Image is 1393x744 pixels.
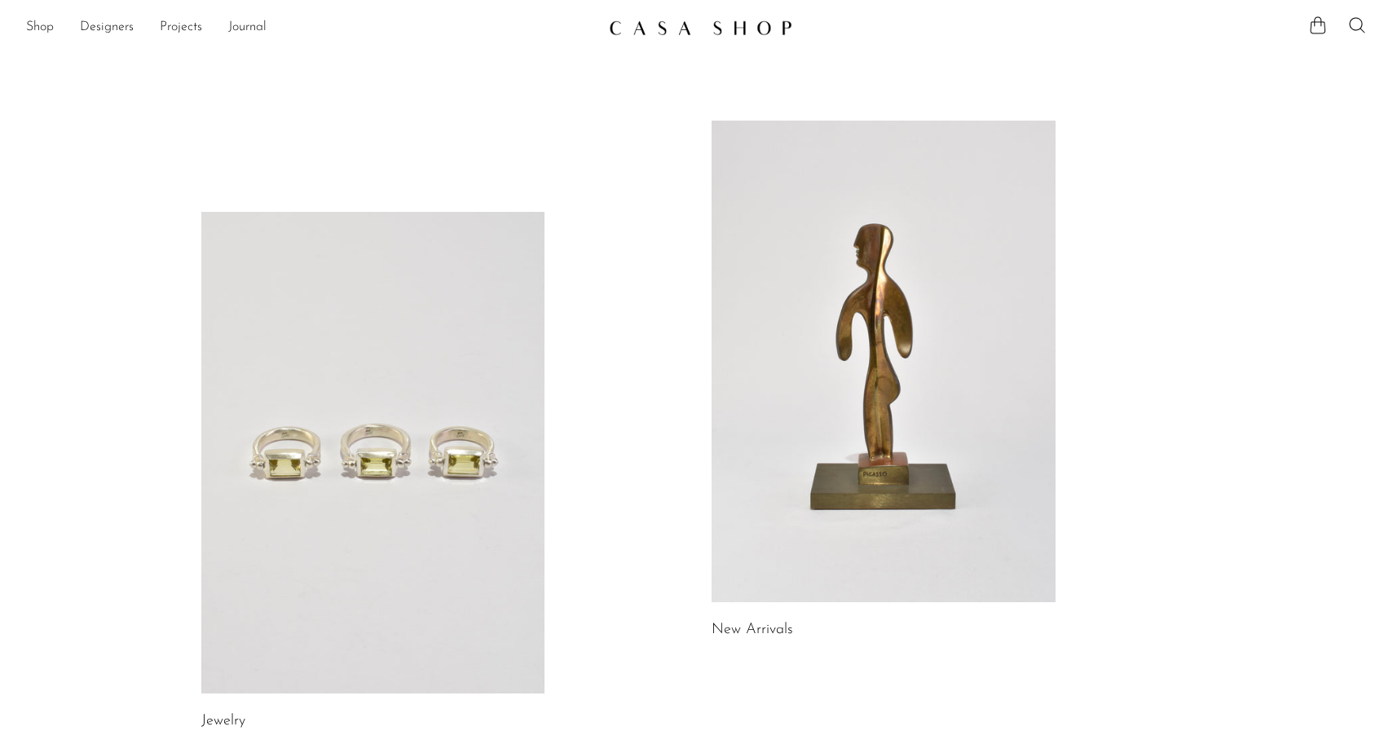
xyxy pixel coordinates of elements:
a: Shop [26,17,54,38]
a: Projects [160,17,202,38]
nav: Desktop navigation [26,14,596,42]
a: Jewelry [201,714,245,729]
ul: NEW HEADER MENU [26,14,596,42]
a: Designers [80,17,134,38]
a: Journal [228,17,267,38]
a: New Arrivals [712,623,793,637]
